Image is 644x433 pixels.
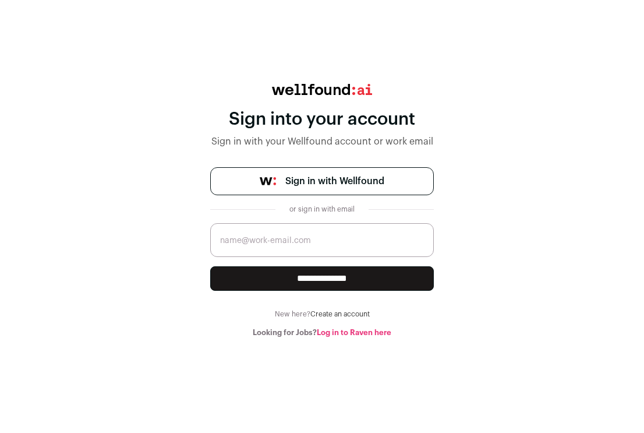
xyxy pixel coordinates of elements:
span: Sign in with Wellfound [285,174,384,188]
a: Log in to Raven here [317,329,391,336]
div: Sign into your account [210,109,434,130]
div: Sign in with your Wellfound account or work email [210,135,434,149]
img: wellfound-symbol-flush-black-fb3c872781a75f747ccb3a119075da62bfe97bd399995f84a933054e44a575c4.png [260,177,276,185]
a: Create an account [310,311,370,318]
img: wellfound:ai [272,84,372,95]
input: name@work-email.com [210,223,434,257]
div: New here? [210,309,434,319]
div: or sign in with email [285,205,359,214]
div: Looking for Jobs? [210,328,434,337]
a: Sign in with Wellfound [210,167,434,195]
